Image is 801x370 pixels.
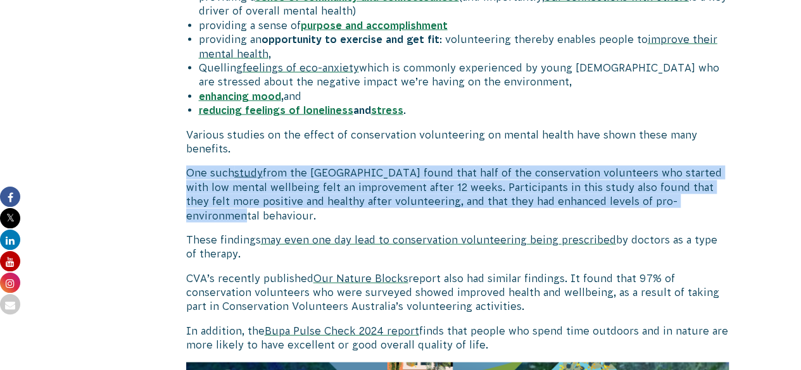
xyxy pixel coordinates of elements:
span: providing an [199,34,262,45]
span: : volunteering thereby enables people to [439,34,648,45]
span: report also had similar findings. It found that 97% of conservation volunteers who were surveyed ... [186,273,719,312]
span: These findings [186,234,261,245]
span: , [268,48,271,59]
span: providing a sense of [199,20,301,31]
b: and [353,104,371,116]
span: from the [GEOGRAPHIC_DATA] found that half of the conservation volunteers who started with low me... [186,167,722,221]
span: In addition, the [186,325,265,336]
span: One such [186,167,234,178]
span: CVA’s recently published [186,273,313,284]
a: study [234,167,263,178]
a: may even one day lead to conservation volunteering being prescribed [261,234,616,245]
b: opportunity to exercise and get fit [262,34,439,45]
b: , [281,90,284,102]
span: and [284,90,301,102]
a: improve their mental health [199,34,717,59]
a: purpose and accomplishment [301,20,448,31]
a: Our Nature Blocks [313,273,408,284]
span: which is commonly experienced by young [DEMOGRAPHIC_DATA] who are stressed about the negative imp... [199,62,719,87]
a: enhancing mood [199,90,281,102]
a: stress [371,104,403,116]
a: feelings of eco-anxiety [243,62,359,73]
a: Bupa Pulse Check 2024 report [265,325,419,336]
span: . [403,104,406,116]
span: Quelling [199,62,243,73]
span: Various studies on the effect of conservation volunteering on mental health have shown these many... [186,129,697,154]
a: reducing feelings of loneliness [199,104,353,116]
span: finds that people who spend time outdoors and in nature are more likely to have excellent or good... [186,325,728,350]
